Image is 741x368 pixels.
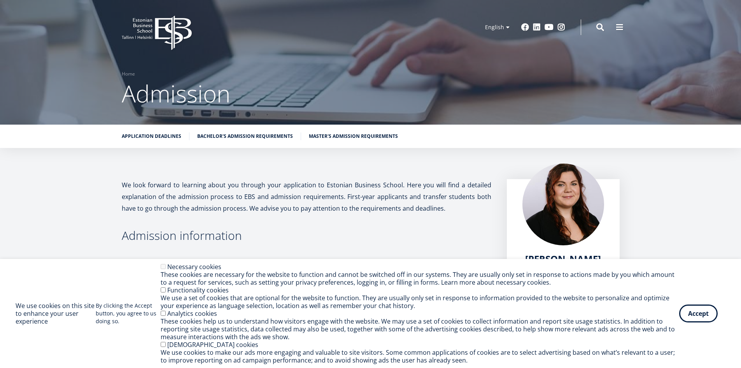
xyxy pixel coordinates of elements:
[167,340,258,349] label: [DEMOGRAPHIC_DATA] cookies
[161,349,679,364] div: We use cookies to make our ads more engaging and valuable to site visitors. Some common applicati...
[122,70,135,78] a: Home
[557,23,565,31] a: Instagram
[525,253,601,265] a: [PERSON_NAME]
[167,262,221,271] label: Necessary cookies
[122,230,491,241] h3: Admission information
[161,317,679,341] div: These cookies help us to understand how visitors engage with the website. We may use a set of coo...
[122,77,230,109] span: Admission
[122,132,181,140] a: Application deadlines
[545,23,554,31] a: Youtube
[167,286,229,294] label: Functionality cookies
[161,294,679,310] div: We use a set of cookies that are optional for the website to function. They are usually only set ...
[679,305,718,322] button: Accept
[533,23,541,31] a: Linkedin
[122,179,491,214] p: We look forward to learning about you through your application to Estonian Business School. Here ...
[167,309,217,318] label: Analytics cookies
[525,252,601,265] span: [PERSON_NAME]
[96,302,161,325] p: By clicking the Accept button, you agree to us doing so.
[521,23,529,31] a: Facebook
[16,302,96,325] h2: We use cookies on this site to enhance your user experience
[161,271,679,286] div: These cookies are necessary for the website to function and cannot be switched off in our systems...
[522,164,604,245] img: liina reimann
[197,132,293,140] a: Bachelor's admission requirements
[309,132,398,140] a: Master's admission requirements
